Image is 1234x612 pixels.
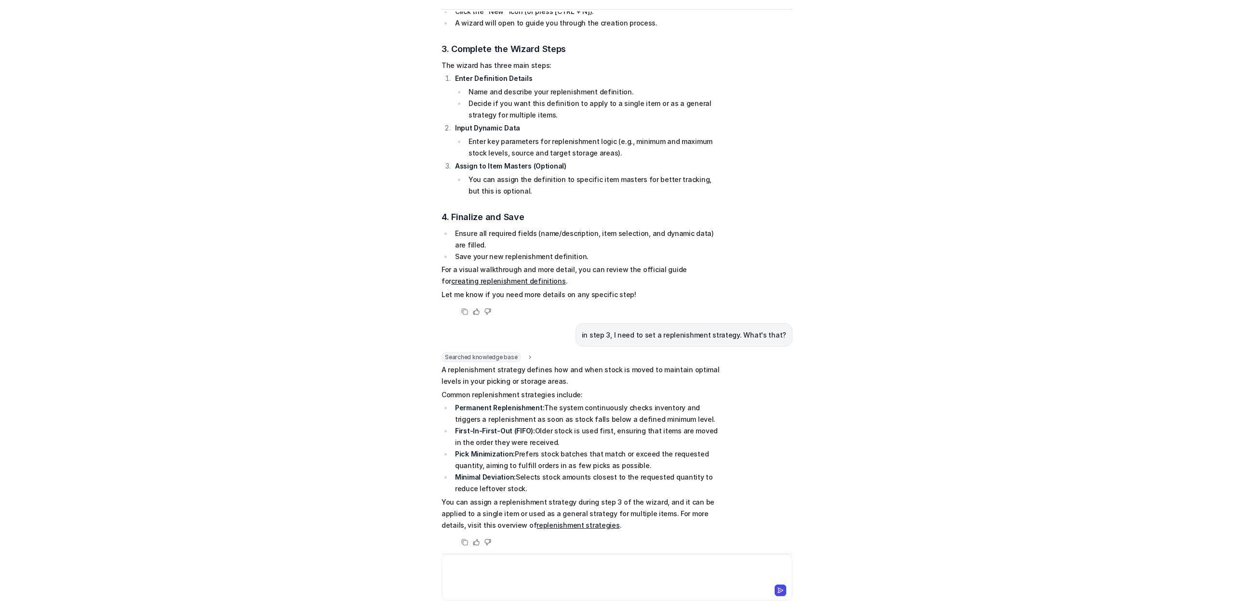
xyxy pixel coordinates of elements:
[455,162,566,170] strong: Assign to Item Masters (Optional)
[466,174,724,197] li: You can assign the definition to specific item masters for better tracking, but this is optional.
[455,427,535,435] strong: First-In-First-Out (FIFO):
[466,98,724,121] li: Decide if you want this definition to apply to a single item or as a general strategy for multipl...
[451,277,565,285] a: creating replenishment definitions
[452,471,724,495] li: Selects stock amounts closest to the requested quantity to reduce leftover stock.
[452,17,724,29] li: A wizard will open to guide you through the creation process.
[455,450,515,458] strong: Pick Minimization:
[442,264,724,287] p: For a visual walkthrough and more detail, you can review the official guide for .
[455,473,516,481] strong: Minimal Deviation:
[442,389,724,401] p: Common replenishment strategies include:
[442,352,521,362] span: Searched knowledge base
[452,6,724,17] li: Click the "New" icon (or press [CTRL + N]).
[442,42,724,56] h3: 3. Complete the Wizard Steps
[442,496,724,531] p: You can assign a replenishment strategy during step 3 of the wizard, and it can be applied to a s...
[442,60,724,71] p: The wizard has three main steps:
[455,74,532,82] strong: Enter Definition Details
[466,136,724,159] li: Enter key parameters for replenishment logic (e.g., minimum and maximum stock levels, source and ...
[442,364,724,387] p: A replenishment strategy defines how and when stock is moved to maintain optimal levels in your p...
[452,402,724,425] li: The system continuously checks inventory and triggers a replenishment as soon as stock falls belo...
[452,425,724,448] li: Older stock is used first, ensuring that items are moved in the order they were received.
[455,124,520,132] strong: Input Dynamic Data
[442,210,724,224] h3: 4. Finalize and Save
[466,86,724,98] li: Name and describe your replenishment definition.
[452,228,724,251] li: Ensure all required fields (name/description, item selection, and dynamic data) are filled.
[582,329,786,341] p: in step 3, I need to set a replenishment strategy. What's that?
[452,448,724,471] li: Prefers stock batches that match or exceed the requested quantity, aiming to fulfill orders in as...
[442,289,724,300] p: Let me know if you need more details on any specific step!
[537,521,619,529] a: replenishment strategies
[452,251,724,262] li: Save your new replenishment definition.
[455,404,544,412] strong: Permanent Replenishment:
